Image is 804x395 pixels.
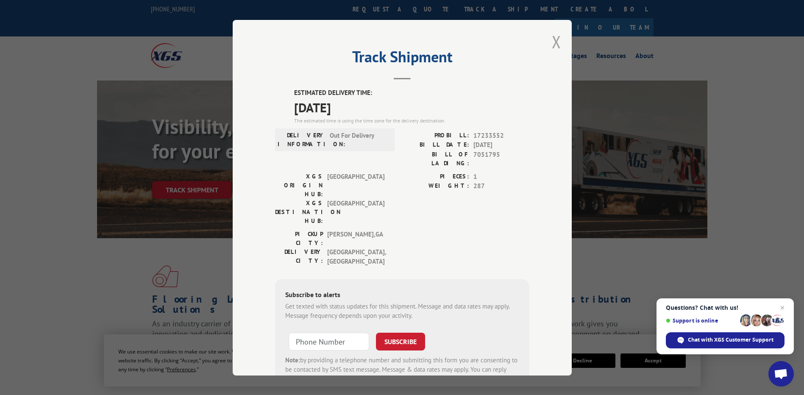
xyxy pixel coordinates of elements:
[666,332,785,348] div: Chat with XGS Customer Support
[285,289,519,301] div: Subscribe to alerts
[285,356,300,364] strong: Note:
[330,131,387,148] span: Out For Delivery
[275,247,323,266] label: DELIVERY CITY:
[327,247,384,266] span: [GEOGRAPHIC_DATA] , [GEOGRAPHIC_DATA]
[473,131,529,140] span: 17233552
[473,181,529,191] span: 287
[327,172,384,198] span: [GEOGRAPHIC_DATA]
[666,304,785,311] span: Questions? Chat with us!
[473,140,529,150] span: [DATE]
[275,229,323,247] label: PICKUP CITY:
[327,198,384,225] span: [GEOGRAPHIC_DATA]
[666,317,737,324] span: Support is online
[275,198,323,225] label: XGS DESTINATION HUB:
[285,355,519,384] div: by providing a telephone number and submitting this form you are consenting to be contacted by SM...
[294,88,529,98] label: ESTIMATED DELIVERY TIME:
[327,229,384,247] span: [PERSON_NAME] , GA
[294,117,529,124] div: The estimated time is using the time zone for the delivery destination.
[402,131,469,140] label: PROBILL:
[402,181,469,191] label: WEIGHT:
[402,140,469,150] label: BILL DATE:
[473,172,529,181] span: 1
[473,150,529,167] span: 7051795
[275,51,529,67] h2: Track Shipment
[402,150,469,167] label: BILL OF LADING:
[552,31,561,53] button: Close modal
[289,332,369,350] input: Phone Number
[294,97,529,117] span: [DATE]
[777,303,787,313] span: Close chat
[376,332,425,350] button: SUBSCRIBE
[688,336,773,344] span: Chat with XGS Customer Support
[402,172,469,181] label: PIECES:
[278,131,325,148] label: DELIVERY INFORMATION:
[275,172,323,198] label: XGS ORIGIN HUB:
[768,361,794,387] div: Open chat
[285,301,519,320] div: Get texted with status updates for this shipment. Message and data rates may apply. Message frequ...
